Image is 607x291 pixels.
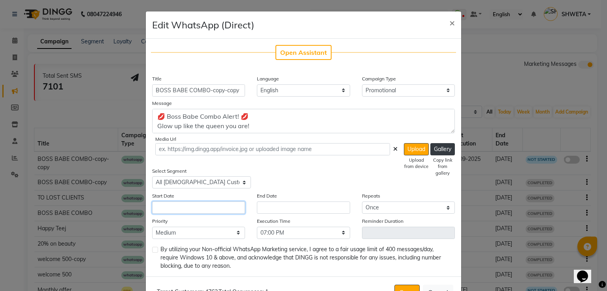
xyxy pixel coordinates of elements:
[449,17,455,28] span: ×
[160,245,449,270] span: By utilizing your Non-official WhatsApp Marketing service, I agree to a fair usage limit of 400 m...
[152,192,174,200] label: Start Date
[152,168,187,175] label: Select Segment
[155,143,390,155] input: ex. https://img.dingg.app/invoice.jpg or uploaded image name
[152,18,254,32] h4: Edit WhatsApp (Direct)
[404,143,429,155] button: Upload
[257,218,290,225] label: Execution Time
[574,259,599,283] iframe: chat widget
[404,157,429,170] div: Upload from device
[280,48,327,56] span: Open Assistant
[152,75,162,82] label: Title
[362,192,380,200] label: Repeats
[362,75,396,82] label: Campaign Type
[275,45,332,60] button: Open Assistant
[430,143,455,155] button: Gallery
[257,75,279,82] label: Language
[152,100,172,107] label: Message
[430,157,455,177] div: Copy link from gallery
[152,84,245,97] input: Enter Title
[257,192,277,200] label: End Date
[152,218,168,225] label: Priority
[155,136,176,143] label: Media Url
[443,11,461,34] button: Close
[362,218,403,225] label: Reminder Duration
